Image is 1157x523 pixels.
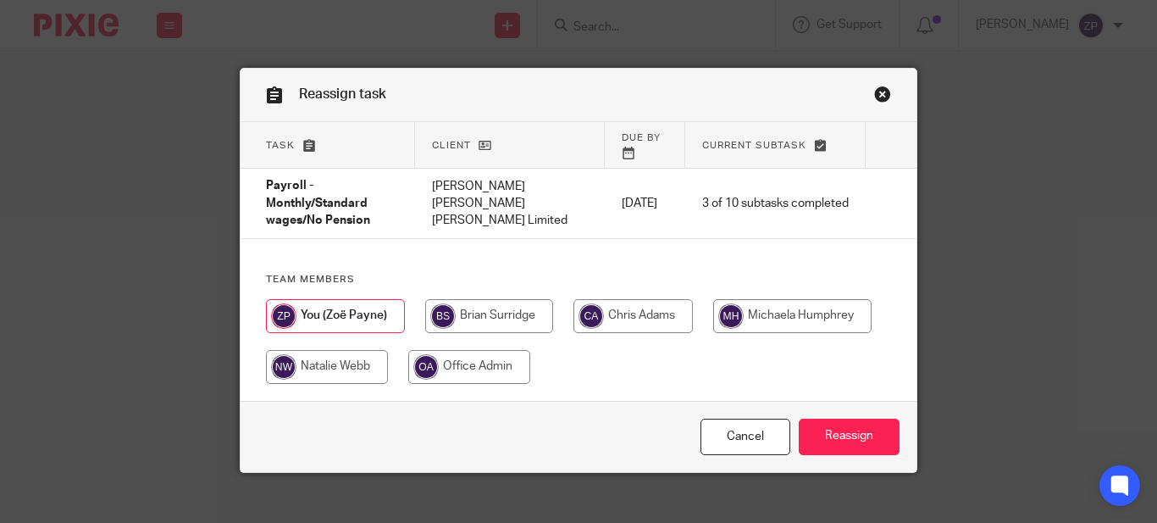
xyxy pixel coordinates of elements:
[874,86,891,108] a: Close this dialog window
[799,419,900,455] input: Reassign
[700,419,790,455] a: Close this dialog window
[622,195,668,212] p: [DATE]
[266,273,891,287] h4: Team members
[622,133,661,142] span: Due by
[432,141,471,150] span: Client
[702,141,806,150] span: Current subtask
[685,169,866,239] td: 3 of 10 subtasks completed
[432,178,588,230] p: [PERSON_NAME] [PERSON_NAME] [PERSON_NAME] Limited
[266,141,295,150] span: Task
[266,181,370,227] span: Payroll - Monthly/Standard wages/No Pension
[299,87,386,101] span: Reassign task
